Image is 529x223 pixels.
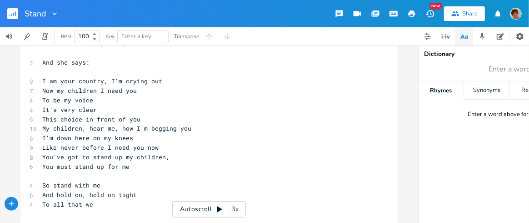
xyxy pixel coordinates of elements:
[105,34,115,39] div: Key
[42,191,137,199] span: And hold on, hold on tight
[42,77,162,85] span: I am your country, I'm crying out
[464,81,509,100] div: Synonyms
[227,201,244,218] div: 3x
[172,201,246,218] div: Autoscroll
[174,34,199,39] div: Transpose
[444,6,485,21] button: Share
[510,8,522,20] img: scohenmusic
[421,5,439,22] button: New
[419,81,464,100] div: Rhymes
[42,86,137,95] span: Now my children I need you
[42,181,100,189] span: So stand with me
[42,96,93,104] span: To be my voice
[42,106,97,114] span: It's very clear
[121,32,151,41] span: Enter a key
[61,34,71,39] div: BPM
[42,124,191,132] span: My children, hear me, how I'm begging you
[42,143,159,152] span: Like never before I need you now
[42,153,170,161] span: You've got to stand up my children,
[42,134,133,142] span: I'm down here on my knees
[42,162,130,171] span: You must stand up for me
[42,58,90,66] span: And she says:
[430,3,442,10] div: New
[42,115,140,123] span: This choice in front of you
[25,10,46,18] span: Stand
[42,200,93,208] span: To all that we
[462,10,478,18] div: Share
